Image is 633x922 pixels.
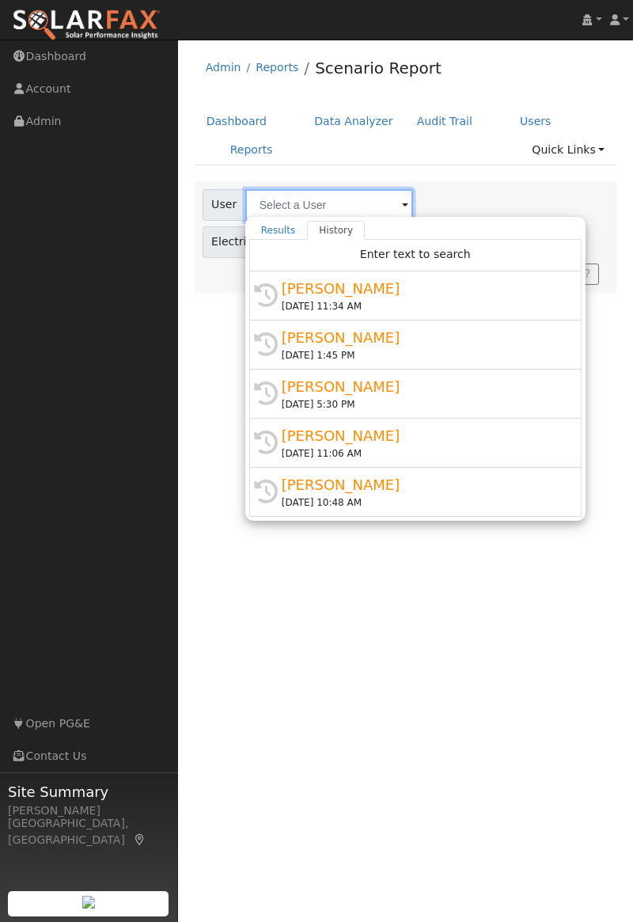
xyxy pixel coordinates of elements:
[282,397,563,412] div: [DATE] 5:30 PM
[282,376,563,397] div: [PERSON_NAME]
[245,189,413,221] input: Select a User
[195,107,279,136] a: Dashboard
[203,189,246,221] span: User
[82,896,95,909] img: retrieve
[282,299,563,313] div: [DATE] 11:34 AM
[12,9,161,42] img: SolarFax
[282,446,563,461] div: [DATE] 11:06 AM
[254,332,278,356] i: History
[282,327,563,348] div: [PERSON_NAME]
[203,226,314,258] span: Electricity Usage
[256,61,298,74] a: Reports
[254,431,278,454] i: History
[282,348,563,362] div: [DATE] 1:45 PM
[254,381,278,405] i: History
[8,815,169,848] div: [GEOGRAPHIC_DATA], [GEOGRAPHIC_DATA]
[315,59,442,78] a: Scenario Report
[307,221,365,240] a: History
[206,61,241,74] a: Admin
[254,283,278,307] i: History
[574,264,599,286] a: Help Link
[405,107,484,136] a: Audit Trail
[8,802,169,819] div: [PERSON_NAME]
[254,480,278,503] i: History
[520,135,616,165] a: Quick Links
[249,221,308,240] a: Results
[360,248,471,260] span: Enter text to search
[508,107,563,136] a: Users
[282,278,563,299] div: [PERSON_NAME]
[282,474,563,495] div: [PERSON_NAME]
[302,107,405,136] a: Data Analyzer
[218,135,285,165] a: Reports
[282,495,563,510] div: [DATE] 10:48 AM
[282,425,563,446] div: [PERSON_NAME]
[133,833,147,846] a: Map
[8,781,169,802] span: Site Summary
